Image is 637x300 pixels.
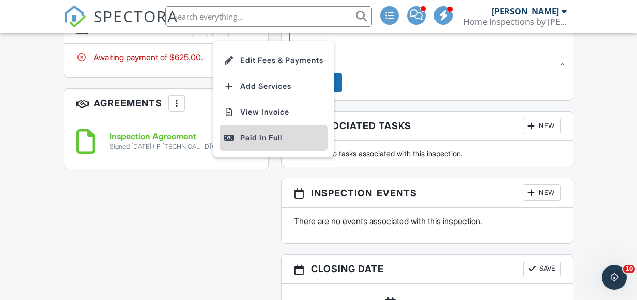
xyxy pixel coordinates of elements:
[463,17,567,27] div: Home Inspections by Bob Geddes
[377,186,417,200] span: Events
[311,186,372,200] span: Inspection
[110,143,213,151] div: Signed [DATE] (IP [TECHNICAL_ID])
[602,265,627,290] iframe: Intercom live chat
[76,52,256,63] div: Awaiting payment of $625.00.
[492,6,559,17] div: [PERSON_NAME]
[64,89,268,118] h3: Agreements
[523,261,561,277] button: Save
[64,14,268,44] h3: Fees & Payments
[110,132,213,141] h6: Inspection Agreement
[94,5,178,27] span: SPECTORA
[110,132,213,150] a: Inspection Agreement Signed [DATE] (IP [TECHNICAL_ID])
[311,119,411,133] span: Associated Tasks
[64,5,86,28] img: The Best Home Inspection Software - Spectora
[64,14,178,36] a: SPECTORA
[311,262,384,276] span: Closing date
[165,6,372,27] input: Search everything...
[623,265,635,273] span: 10
[523,118,561,134] div: New
[523,184,561,201] div: New
[288,149,566,159] div: There are no tasks associated with this inspection.
[294,215,560,227] p: There are no events associated with this inspection.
